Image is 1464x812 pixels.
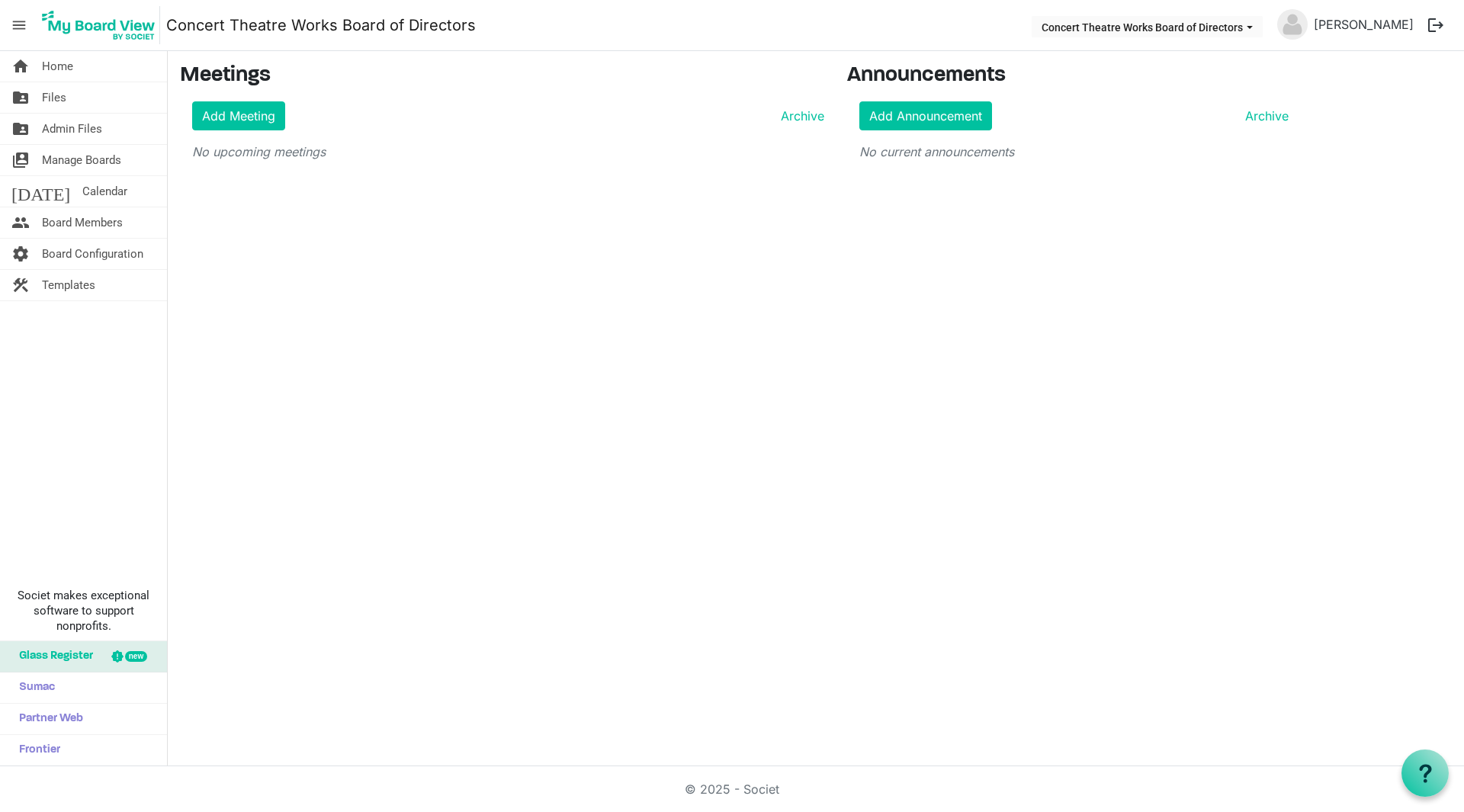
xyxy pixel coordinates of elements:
span: switch_account [11,145,30,175]
button: logout [1420,9,1452,41]
p: No upcoming meetings [192,143,824,161]
span: Partner Web [11,704,83,734]
span: Templates [42,270,95,300]
span: Societ makes exceptional software to support nonprofits. [7,588,160,634]
p: No current announcements [859,143,1289,161]
span: Board Members [42,207,123,238]
img: no-profile-picture.svg [1277,9,1308,40]
span: Calendar [82,176,127,207]
span: Sumac [11,672,55,703]
a: © 2025 - Societ [685,782,779,797]
a: [PERSON_NAME] [1308,9,1420,40]
a: Archive [775,107,824,125]
a: Add Meeting [192,101,285,130]
h3: Announcements [847,63,1301,89]
span: people [11,207,30,238]
span: Home [42,51,73,82]
div: new [125,651,147,662]
a: My Board View Logo [37,6,166,44]
a: Add Announcement [859,101,992,130]
span: settings [11,239,30,269]
span: construction [11,270,30,300]
span: Glass Register [11,641,93,672]
span: [DATE] [11,176,70,207]
span: Frontier [11,735,60,765]
img: My Board View Logo [37,6,160,44]
h3: Meetings [180,63,824,89]
a: Concert Theatre Works Board of Directors [166,10,476,40]
span: menu [5,11,34,40]
span: Admin Files [42,114,102,144]
span: home [11,51,30,82]
span: Files [42,82,66,113]
span: folder_shared [11,114,30,144]
a: Archive [1239,107,1289,125]
button: Concert Theatre Works Board of Directors dropdownbutton [1032,16,1263,37]
span: folder_shared [11,82,30,113]
span: Board Configuration [42,239,143,269]
span: Manage Boards [42,145,121,175]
